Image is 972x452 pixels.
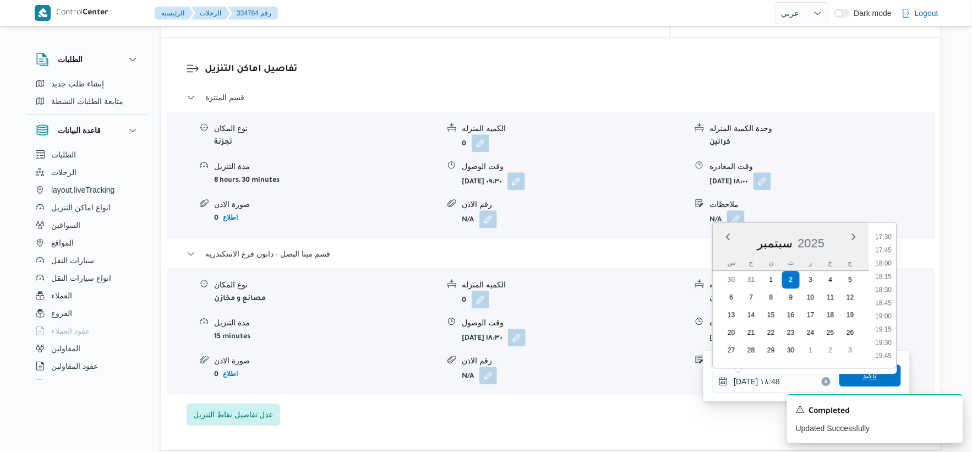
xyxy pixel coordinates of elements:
[871,297,897,308] li: 18:45
[167,112,935,239] div: قسم المنتزة
[723,255,740,270] div: س
[51,377,97,390] span: اجهزة التليفون
[51,183,114,197] span: layout.liveTracking
[31,322,144,340] button: عقود العملاء
[863,369,877,382] span: تاكيد
[871,271,897,282] li: 18:15
[742,288,760,306] div: day-7
[782,271,800,288] div: day-2
[871,324,897,335] li: 19:15
[742,324,760,341] div: day-21
[31,269,144,287] button: انواع سيارات النقل
[762,255,780,270] div: ن
[842,306,859,324] div: day-19
[187,404,280,426] button: عدل تفاصيل نقاط التنزيل
[31,287,144,304] button: العملاء
[796,404,954,418] div: Notification
[462,373,474,380] b: N/A
[155,7,193,20] button: الرئيسيه
[897,2,943,24] button: Logout
[219,211,242,224] button: اطلاع
[842,255,859,270] div: ج
[214,161,439,172] div: مدة التنزيل
[214,215,219,222] b: 0
[802,324,820,341] div: day-24
[709,139,730,146] b: كراتين
[205,62,916,77] h3: تفاصيل اماكن التنزيل
[871,311,897,322] li: 19:00
[51,201,111,214] span: انواع اماكن التنزيل
[802,306,820,324] div: day-17
[31,146,144,164] button: الطلبات
[31,375,144,393] button: اجهزة التليفون
[51,342,80,355] span: المقاولين
[51,324,90,337] span: عقود العملاء
[709,317,934,329] div: وقت المغادره
[51,166,77,179] span: الرحلات
[871,244,897,255] li: 17:45
[850,9,892,18] span: Dark mode
[205,91,244,104] span: قسم المنتزة
[191,7,230,20] button: الرحلات
[782,255,800,270] div: ث
[782,306,800,324] div: day-16
[462,199,686,210] div: رقم الاذن
[709,335,749,342] b: [DATE] ١٨:٤٥
[842,324,859,341] div: day-26
[214,199,439,210] div: صورة الاذن
[462,178,502,186] b: [DATE] ٠٩:٣٠
[782,341,800,359] div: day-30
[51,219,80,232] span: السواقين
[742,255,760,270] div: ح
[462,140,466,148] b: 0
[51,289,72,302] span: العملاء
[31,181,144,199] button: layout.liveTracking
[219,367,242,380] button: اطلاع
[802,255,820,270] div: ر
[35,5,51,21] img: X8yXhbKr1z7QwAAAABJRU5ErkJggg==
[871,350,897,361] li: 19:45
[822,288,839,306] div: day-11
[51,360,98,373] span: عقود المقاولين
[802,341,820,359] div: day-1
[709,161,934,172] div: وقت المغادره
[871,231,897,242] li: 17:30
[842,341,859,359] div: day-3
[462,355,686,367] div: رقم الاذن
[31,199,144,216] button: انواع اماكن التنزيل
[742,306,760,324] div: day-14
[809,405,850,418] span: Completed
[167,268,935,395] div: قسم مينا البصل - دانون فرع الاسكندريه
[31,216,144,234] button: السواقين
[462,216,474,224] b: N/A
[36,124,139,137] button: قاعدة البيانات
[842,271,859,288] div: day-5
[802,271,820,288] div: day-3
[709,295,730,303] b: كراتين
[187,91,916,104] button: قسم المنتزة
[822,341,839,359] div: day-2
[83,9,108,18] b: Center
[709,178,748,186] b: [DATE] ١٨:٠٠
[223,370,238,378] b: اطلاع
[822,271,839,288] div: day-4
[462,279,686,291] div: الكميه المنزله
[228,7,278,20] button: 334784 رقم
[51,307,72,320] span: الفروع
[782,324,800,341] div: day-23
[187,247,916,260] button: قسم مينا البصل - دانون فرع الاسكندريه
[723,288,740,306] div: day-6
[214,355,439,367] div: صورة الاذن
[762,324,780,341] div: day-22
[709,279,934,291] div: وحدة الكمية المنزله
[51,77,104,90] span: إنشاء طلب جديد
[709,199,934,210] div: ملاحظات
[51,148,76,161] span: الطلبات
[822,324,839,341] div: day-25
[822,306,839,324] div: day-18
[214,139,232,146] b: تجزئة
[742,271,760,288] div: day-31
[31,75,144,92] button: إنشاء طلب جديد
[51,271,111,285] span: انواع سيارات النقل
[712,371,837,393] input: Press the down key to enter a popover containing a calendar. Press the escape key to close the po...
